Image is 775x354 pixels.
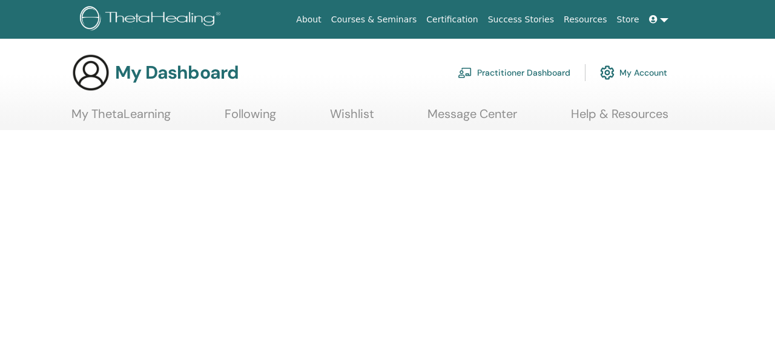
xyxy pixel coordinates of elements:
a: Wishlist [330,107,374,130]
a: Store [612,8,644,31]
a: About [291,8,326,31]
a: Courses & Seminars [326,8,422,31]
a: Help & Resources [571,107,668,130]
a: Resources [559,8,612,31]
img: logo.png [80,6,225,33]
h3: My Dashboard [115,62,239,84]
a: Following [225,107,276,130]
a: Certification [421,8,483,31]
img: cog.svg [600,62,615,83]
a: Message Center [427,107,517,130]
img: generic-user-icon.jpg [71,53,110,92]
a: My Account [600,59,667,86]
img: chalkboard-teacher.svg [458,67,472,78]
a: Practitioner Dashboard [458,59,570,86]
a: Success Stories [483,8,559,31]
a: My ThetaLearning [71,107,171,130]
